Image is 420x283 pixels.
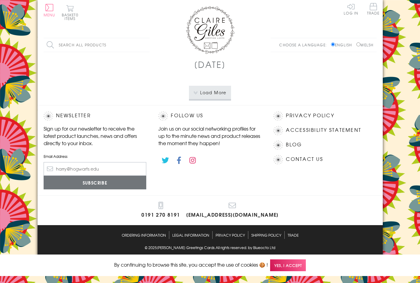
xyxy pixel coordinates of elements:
[44,176,147,189] input: Subscribe
[331,42,355,48] label: English
[288,231,299,239] a: Trade
[251,231,281,239] a: Shipping Policy
[189,86,231,99] button: Load More
[122,231,166,239] a: Ordering Information
[186,202,279,219] a: [EMAIL_ADDRESS][DOMAIN_NAME]
[44,162,147,176] input: harry@hogwarts.edu
[286,126,361,134] a: Accessibility Statement
[44,245,377,250] p: © 2025 .
[44,4,55,17] button: Menu
[216,245,247,250] span: All rights reserved.
[186,6,234,54] img: Claire Giles Greetings Cards
[144,38,150,52] input: Search
[172,231,209,239] a: Legal Information
[141,202,180,219] a: 0191 270 8191
[157,245,215,251] a: [PERSON_NAME] Greetings Cards
[194,58,226,71] h1: [DATE]
[248,245,275,251] a: by Blueocto Ltd
[44,125,147,147] p: Sign up for our newsletter to receive the latest product launches, news and offers directly to yo...
[286,155,323,163] a: Contact Us
[331,42,335,46] input: English
[279,42,330,48] p: Choose a language:
[64,12,78,21] span: 0 items
[367,3,380,16] a: Trade
[158,112,261,121] h2: Follow Us
[44,112,147,121] h2: Newsletter
[62,5,78,20] button: Basket0 items
[44,12,55,18] span: Menu
[44,154,147,159] label: Email Address
[286,112,334,120] a: Privacy Policy
[158,125,261,147] p: Join us on our social networking profiles for up to the minute news and product releases the mome...
[286,141,302,149] a: Blog
[270,259,306,271] span: Yes, I accept
[356,42,374,48] label: Welsh
[344,3,358,15] a: Log In
[216,231,245,239] a: Privacy Policy
[367,3,380,15] span: Trade
[44,38,150,52] input: Search all products
[356,42,360,46] input: Welsh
